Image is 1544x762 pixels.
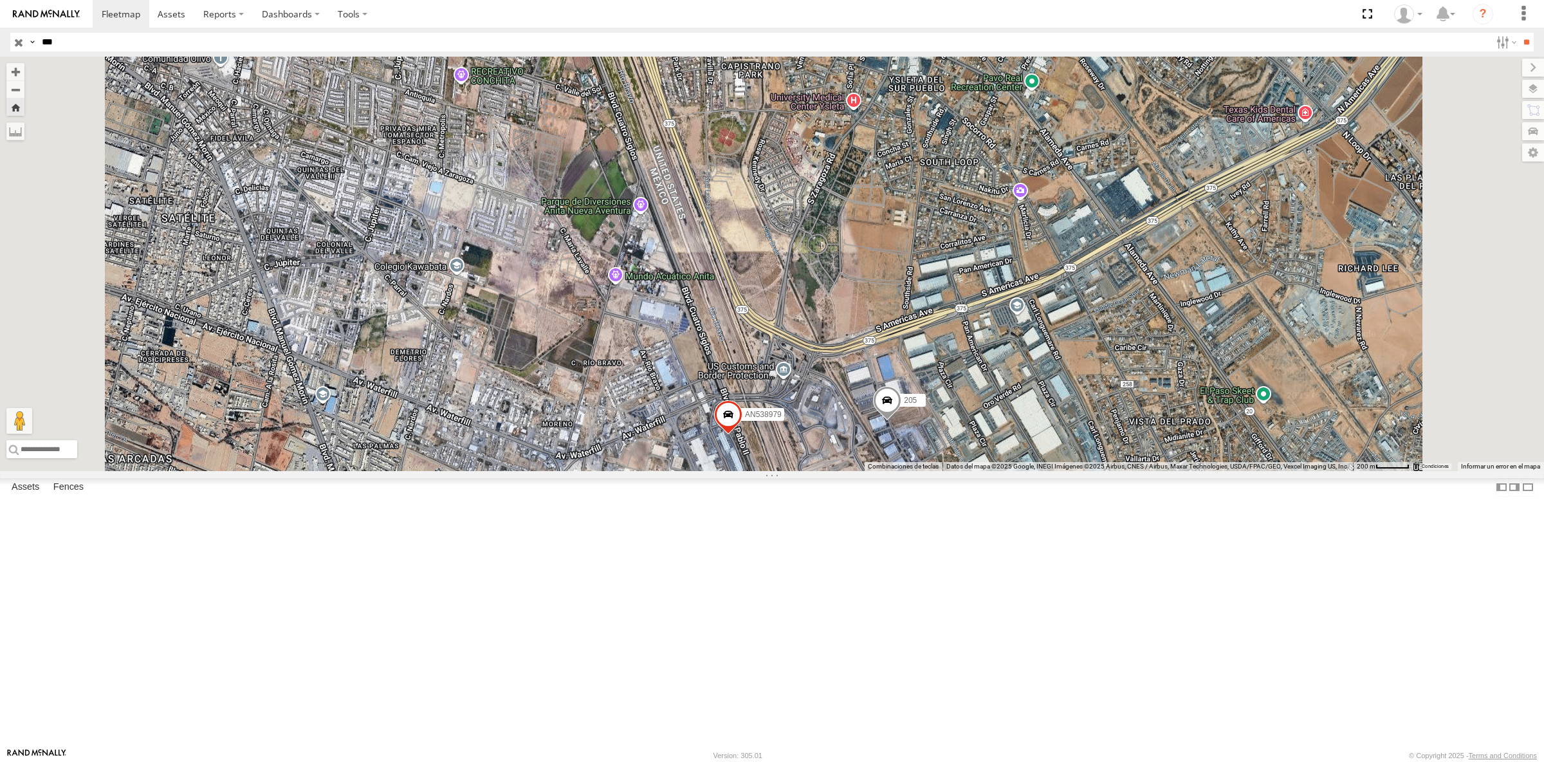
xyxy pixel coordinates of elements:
[6,80,24,98] button: Zoom out
[7,749,66,762] a: Visit our Website
[1473,4,1493,24] i: ?
[868,462,939,471] button: Combinaciones de teclas
[6,122,24,140] label: Measure
[1521,478,1534,497] label: Hide Summary Table
[13,10,80,19] img: rand-logo.svg
[713,752,762,759] div: Version: 305.01
[1495,478,1508,497] label: Dock Summary Table to the Left
[6,98,24,116] button: Zoom Home
[6,408,32,434] button: Arrastra el hombrecito naranja al mapa para abrir Street View
[1357,463,1375,470] span: 200 m
[1469,752,1537,759] a: Terms and Conditions
[745,410,782,419] span: AN538979
[1522,144,1544,162] label: Map Settings
[1461,463,1540,470] a: Informar un error en el mapa
[1422,464,1449,469] a: Condiciones
[27,33,37,51] label: Search Query
[946,463,1349,470] span: Datos del mapa ©2025 Google, INEGI Imágenes ©2025 Airbus, CNES / Airbus, Maxar Technologies, USDA...
[1491,33,1519,51] label: Search Filter Options
[904,396,917,405] span: 205
[1409,752,1537,759] div: © Copyright 2025 -
[47,478,90,496] label: Fences
[5,478,46,496] label: Assets
[1353,462,1413,471] button: Escala del mapa: 200 m por 49 píxeles
[6,63,24,80] button: Zoom in
[1390,5,1427,24] div: Roberto Garcia
[1508,478,1521,497] label: Dock Summary Table to the Right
